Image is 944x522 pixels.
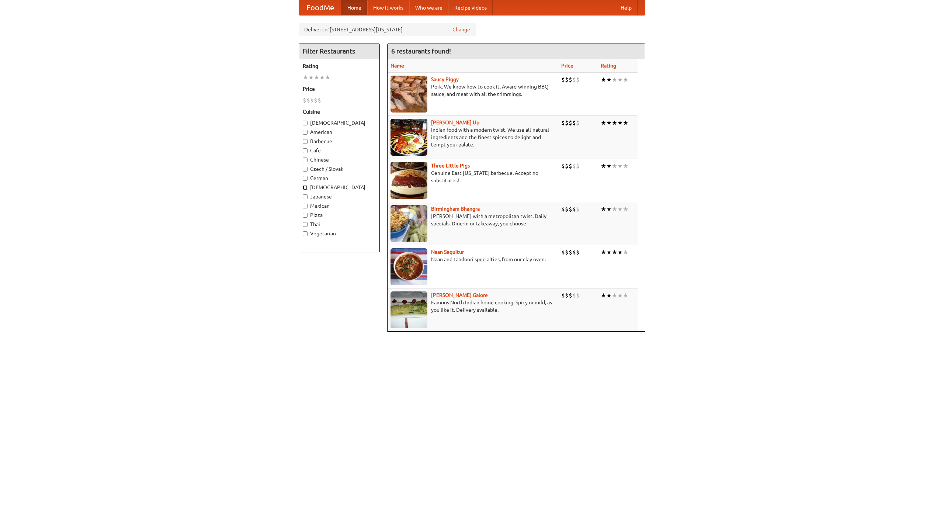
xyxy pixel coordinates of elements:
[569,76,572,84] li: $
[391,48,451,55] ng-pluralize: 6 restaurants found!
[623,248,628,256] li: ★
[303,119,376,127] label: [DEMOGRAPHIC_DATA]
[572,248,576,256] li: $
[572,119,576,127] li: $
[565,248,569,256] li: $
[601,291,606,300] li: ★
[606,291,612,300] li: ★
[617,162,623,170] li: ★
[576,162,580,170] li: $
[303,130,308,135] input: American
[569,119,572,127] li: $
[601,205,606,213] li: ★
[623,205,628,213] li: ★
[561,162,565,170] li: $
[601,162,606,170] li: ★
[299,0,341,15] a: FoodMe
[431,120,479,125] a: [PERSON_NAME] Up
[303,222,308,227] input: Thai
[606,119,612,127] li: ★
[606,205,612,213] li: ★
[303,194,308,199] input: Japanese
[367,0,409,15] a: How it works
[612,162,617,170] li: ★
[565,205,569,213] li: $
[569,248,572,256] li: $
[576,291,580,300] li: $
[431,249,464,255] a: Naan Sequitur
[601,248,606,256] li: ★
[623,76,628,84] li: ★
[299,23,476,36] div: Deliver to: [STREET_ADDRESS][US_STATE]
[561,76,565,84] li: $
[606,162,612,170] li: ★
[299,44,379,59] h4: Filter Restaurants
[310,96,314,104] li: $
[565,162,569,170] li: $
[303,167,308,172] input: Czech / Slovak
[306,96,310,104] li: $
[303,156,376,163] label: Chinese
[391,299,555,314] p: Famous North Indian home cooking. Spicy or mild, as you like it. Delivery available.
[569,205,572,213] li: $
[391,83,555,98] p: Pork. We know how to cook it. Award-winning BBQ sauce, and meat with all the trimmings.
[572,205,576,213] li: $
[572,76,576,84] li: $
[303,121,308,125] input: [DEMOGRAPHIC_DATA]
[303,96,306,104] li: $
[303,184,376,191] label: [DEMOGRAPHIC_DATA]
[572,162,576,170] li: $
[303,174,376,182] label: German
[565,119,569,127] li: $
[617,291,623,300] li: ★
[561,248,565,256] li: $
[303,176,308,181] input: German
[303,158,308,162] input: Chinese
[391,162,427,199] img: littlepigs.jpg
[431,76,459,82] a: Saucy Piggy
[612,76,617,84] li: ★
[569,291,572,300] li: $
[303,73,308,82] li: ★
[391,76,427,113] img: saucy.jpg
[303,202,376,210] label: Mexican
[391,212,555,227] p: [PERSON_NAME] with a metropolitan twist. Daily specials. Dine-in or takeaway, you choose.
[576,76,580,84] li: $
[303,204,308,208] input: Mexican
[314,96,317,104] li: $
[612,119,617,127] li: ★
[391,256,555,263] p: Naan and tandoori specialties, from our clay oven.
[617,205,623,213] li: ★
[617,76,623,84] li: ★
[617,119,623,127] li: ★
[303,185,308,190] input: [DEMOGRAPHIC_DATA]
[612,291,617,300] li: ★
[576,205,580,213] li: $
[561,63,573,69] a: Price
[561,119,565,127] li: $
[623,291,628,300] li: ★
[303,193,376,200] label: Japanese
[303,85,376,93] h5: Price
[576,119,580,127] li: $
[601,119,606,127] li: ★
[431,206,480,212] a: Birmingham Bhangra
[391,126,555,148] p: Indian food with a modern twist. We use all-natural ingredients and the finest spices to delight ...
[391,291,427,328] img: currygalore.jpg
[303,128,376,136] label: American
[391,205,427,242] img: bhangra.jpg
[612,205,617,213] li: ★
[391,169,555,184] p: Genuine East [US_STATE] barbecue. Accept no substitutes!
[303,148,308,153] input: Cafe
[612,248,617,256] li: ★
[576,248,580,256] li: $
[303,211,376,219] label: Pizza
[409,0,448,15] a: Who we are
[431,292,488,298] a: [PERSON_NAME] Galore
[303,147,376,154] label: Cafe
[319,73,325,82] li: ★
